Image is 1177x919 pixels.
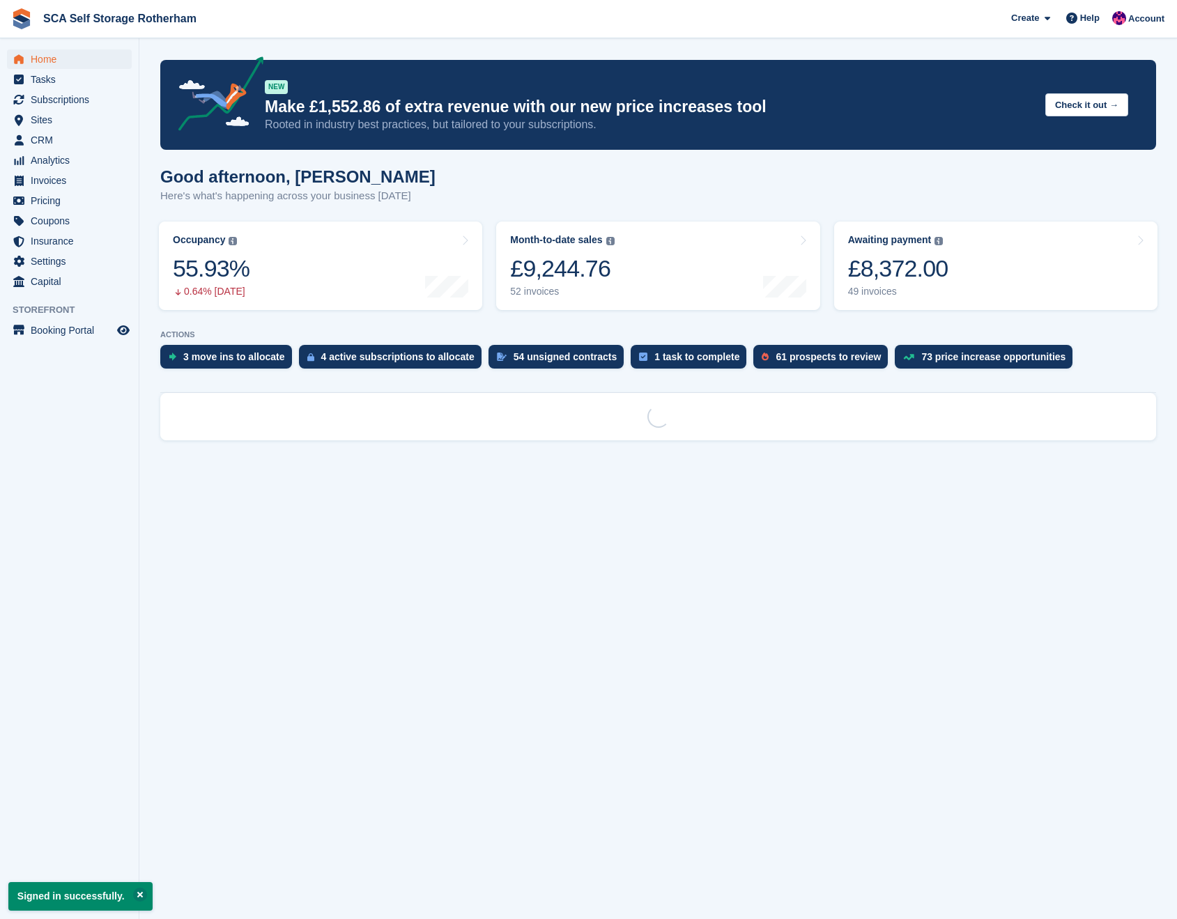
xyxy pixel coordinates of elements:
[7,171,132,190] a: menu
[265,117,1034,132] p: Rooted in industry best practices, but tailored to your subscriptions.
[307,353,314,362] img: active_subscription_to_allocate_icon-d502201f5373d7db506a760aba3b589e785aa758c864c3986d89f69b8ff3...
[510,254,614,283] div: £9,244.76
[639,353,647,361] img: task-75834270c22a3079a89374b754ae025e5fb1db73e45f91037f5363f120a921f8.svg
[1128,12,1164,26] span: Account
[31,130,114,150] span: CRM
[31,70,114,89] span: Tasks
[510,234,602,246] div: Month-to-date sales
[321,351,475,362] div: 4 active subscriptions to allocate
[31,231,114,251] span: Insurance
[31,110,114,130] span: Sites
[489,345,631,376] a: 54 unsigned contracts
[160,167,436,186] h1: Good afternoon, [PERSON_NAME]
[183,351,285,362] div: 3 move ins to allocate
[31,171,114,190] span: Invoices
[606,237,615,245] img: icon-info-grey-7440780725fd019a000dd9b08b2336e03edf1995a4989e88bcd33f0948082b44.svg
[160,330,1156,339] p: ACTIONS
[31,150,114,170] span: Analytics
[31,321,114,340] span: Booking Portal
[169,353,176,361] img: move_ins_to_allocate_icon-fdf77a2bb77ea45bf5b3d319d69a93e2d87916cf1d5bf7949dd705db3b84f3ca.svg
[848,254,948,283] div: £8,372.00
[7,272,132,291] a: menu
[1045,93,1128,116] button: Check it out →
[31,211,114,231] span: Coupons
[7,211,132,231] a: menu
[762,353,769,361] img: prospect-51fa495bee0391a8d652442698ab0144808aea92771e9ea1ae160a38d050c398.svg
[7,130,132,150] a: menu
[7,231,132,251] a: menu
[31,191,114,210] span: Pricing
[265,80,288,94] div: NEW
[848,286,948,298] div: 49 invoices
[7,191,132,210] a: menu
[1112,11,1126,25] img: Sam Chapman
[167,56,264,136] img: price-adjustments-announcement-icon-8257ccfd72463d97f412b2fc003d46551f7dbcb40ab6d574587a9cd5c0d94...
[496,222,820,310] a: Month-to-date sales £9,244.76 52 invoices
[31,252,114,271] span: Settings
[299,345,489,376] a: 4 active subscriptions to allocate
[159,222,482,310] a: Occupancy 55.93% 0.64% [DATE]
[160,188,436,204] p: Here's what's happening across your business [DATE]
[510,286,614,298] div: 52 invoices
[1080,11,1100,25] span: Help
[13,303,139,317] span: Storefront
[1011,11,1039,25] span: Create
[8,882,153,911] p: Signed in successfully.
[497,353,507,361] img: contract_signature_icon-13c848040528278c33f63329250d36e43548de30e8caae1d1a13099fd9432cc5.svg
[7,150,132,170] a: menu
[31,49,114,69] span: Home
[7,49,132,69] a: menu
[229,237,237,245] img: icon-info-grey-7440780725fd019a000dd9b08b2336e03edf1995a4989e88bcd33f0948082b44.svg
[173,254,249,283] div: 55.93%
[31,272,114,291] span: Capital
[160,345,299,376] a: 3 move ins to allocate
[895,345,1079,376] a: 73 price increase opportunities
[654,351,739,362] div: 1 task to complete
[7,110,132,130] a: menu
[631,345,753,376] a: 1 task to complete
[753,345,895,376] a: 61 prospects to review
[776,351,881,362] div: 61 prospects to review
[934,237,943,245] img: icon-info-grey-7440780725fd019a000dd9b08b2336e03edf1995a4989e88bcd33f0948082b44.svg
[7,321,132,340] a: menu
[7,70,132,89] a: menu
[265,97,1034,117] p: Make £1,552.86 of extra revenue with our new price increases tool
[834,222,1157,310] a: Awaiting payment £8,372.00 49 invoices
[38,7,202,30] a: SCA Self Storage Rotherham
[173,286,249,298] div: 0.64% [DATE]
[921,351,1066,362] div: 73 price increase opportunities
[7,90,132,109] a: menu
[31,90,114,109] span: Subscriptions
[7,252,132,271] a: menu
[514,351,617,362] div: 54 unsigned contracts
[903,354,914,360] img: price_increase_opportunities-93ffe204e8149a01c8c9dc8f82e8f89637d9d84a8eef4429ea346261dce0b2c0.svg
[11,8,32,29] img: stora-icon-8386f47178a22dfd0bd8f6a31ec36ba5ce8667c1dd55bd0f319d3a0aa187defe.svg
[173,234,225,246] div: Occupancy
[115,322,132,339] a: Preview store
[848,234,932,246] div: Awaiting payment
